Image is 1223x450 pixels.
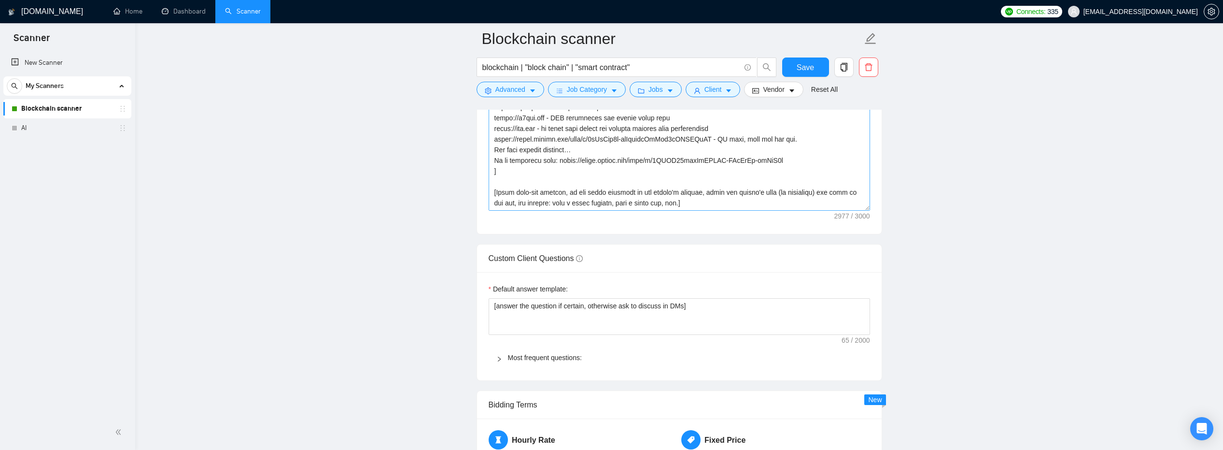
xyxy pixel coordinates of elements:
label: Default answer template: [489,284,568,294]
textarea: Default answer template: [489,298,870,335]
img: upwork-logo.png [1005,8,1013,15]
span: New [868,396,882,404]
span: 335 [1047,6,1058,17]
a: dashboardDashboard [162,7,206,15]
button: settingAdvancedcaret-down [477,82,544,97]
span: Job Category [567,84,607,95]
span: holder [119,105,127,113]
span: folder [638,87,645,94]
div: Bidding Terms [489,391,870,419]
span: double-left [115,427,125,437]
a: New Scanner [11,53,124,73]
li: New Scanner [3,53,131,73]
div: Open Intercom Messenger [1190,417,1213,440]
img: logo [8,4,15,20]
span: hourglass [489,430,508,450]
h5: Hourly Rate [489,430,677,450]
a: setting [1204,8,1219,15]
button: delete [859,58,878,77]
a: searchScanner [225,7,261,15]
span: copy [835,63,853,72]
span: user [694,87,701,94]
span: bars [556,87,563,94]
span: Save [797,61,814,73]
span: idcard [752,87,759,94]
span: Connects: [1016,6,1045,17]
button: search [7,78,22,94]
button: userClientcaret-down [686,82,741,97]
button: barsJob Categorycaret-down [548,82,626,97]
span: holder [119,124,127,132]
a: Most frequent questions: [508,354,582,362]
button: idcardVendorcaret-down [744,82,803,97]
span: setting [485,87,492,94]
a: AI [21,118,113,138]
span: edit [864,32,877,45]
span: tag [681,430,701,450]
button: setting [1204,4,1219,19]
span: search [758,63,776,72]
a: Blockchain scanner [21,99,113,118]
button: Save [782,58,829,77]
span: user [1070,8,1077,15]
a: Reset All [811,84,838,95]
span: Custom Client Questions [489,254,583,262]
h5: Fixed Price [681,430,870,450]
span: right [496,356,502,362]
span: info-circle [576,255,583,262]
span: caret-down [725,87,732,94]
span: caret-down [529,87,536,94]
span: My Scanners [26,76,64,96]
span: Advanced [495,84,525,95]
span: caret-down [667,87,674,94]
span: delete [859,63,878,72]
li: My Scanners [3,76,131,138]
input: Search Freelance Jobs... [482,61,740,73]
button: copy [834,58,854,77]
span: caret-down [788,87,795,94]
span: info-circle [745,64,751,71]
span: Client [704,84,722,95]
span: Vendor [763,84,784,95]
span: Jobs [648,84,663,95]
span: Scanner [6,31,57,51]
button: folderJobscaret-down [630,82,682,97]
span: caret-down [611,87,618,94]
span: search [7,83,22,89]
a: homeHome [113,7,142,15]
div: Most frequent questions: [489,347,870,369]
input: Scanner name... [482,27,862,51]
button: search [757,58,776,77]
